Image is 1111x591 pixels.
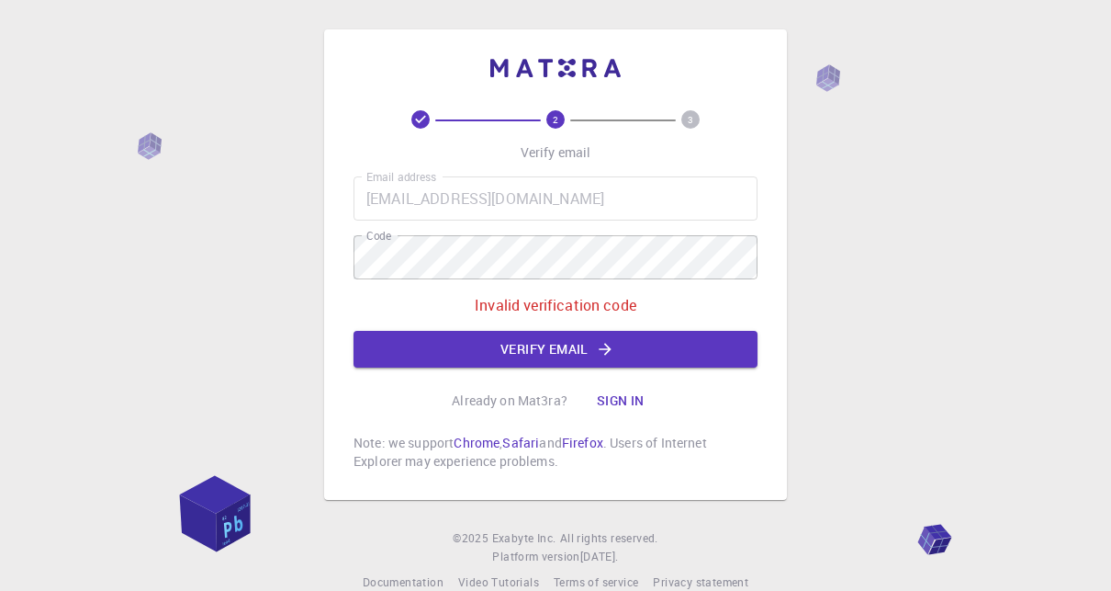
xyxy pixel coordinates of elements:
a: Safari [502,434,539,451]
a: Exabyte Inc. [492,529,556,548]
span: Video Tutorials [458,574,539,589]
label: Email address [366,169,436,185]
p: Invalid verification code [475,294,636,316]
span: All rights reserved. [560,529,658,548]
span: Platform version [492,548,579,566]
span: Exabyte Inc. [492,530,556,545]
a: [DATE]. [580,548,619,566]
text: 3 [688,113,693,126]
span: © 2025 [453,529,491,548]
label: Code [366,228,391,244]
p: Note: we support , and . Users of Internet Explorer may experience problems. [353,434,757,471]
button: Sign in [582,382,659,419]
span: [DATE] . [580,549,619,563]
p: Already on Mat3ra? [452,392,567,410]
a: Firefox [562,434,603,451]
text: 2 [553,113,558,126]
span: Terms of service [554,574,638,589]
button: Verify email [353,331,757,368]
span: Privacy statement [653,574,748,589]
span: Documentation [363,574,443,589]
a: Chrome [454,434,499,451]
p: Verify email [521,143,591,162]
